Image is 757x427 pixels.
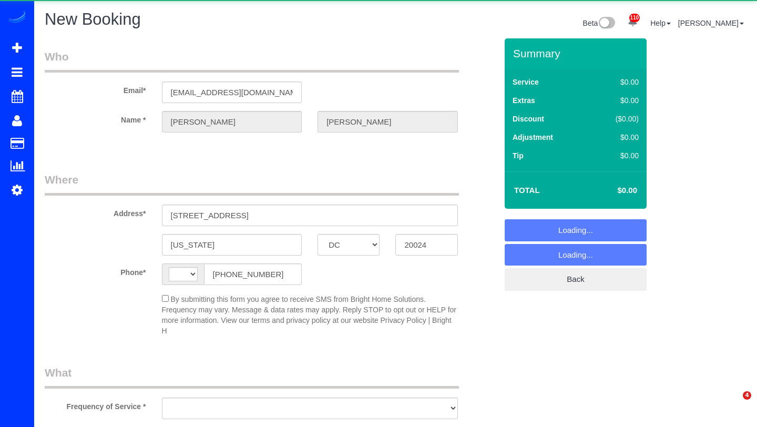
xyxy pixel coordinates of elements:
input: City* [162,234,302,256]
label: Phone* [37,263,154,278]
label: Adjustment [513,132,553,143]
strong: Total [514,186,540,195]
div: $0.00 [594,150,639,161]
a: Back [505,268,647,290]
span: New Booking [45,10,141,28]
label: Service [513,77,539,87]
a: [PERSON_NAME] [678,19,744,27]
a: Help [650,19,671,27]
div: $0.00 [594,95,639,106]
label: Email* [37,82,154,96]
input: First Name* [162,111,302,133]
span: By submitting this form you agree to receive SMS from Bright Home Solutions. Frequency may vary. ... [162,295,457,335]
span: 4 [743,391,751,400]
label: Discount [513,114,544,124]
legend: Who [45,49,459,73]
legend: What [45,365,459,389]
input: Phone* [204,263,302,285]
input: Last Name* [318,111,458,133]
h4: $0.00 [586,186,637,195]
a: Beta [583,19,616,27]
legend: Where [45,172,459,196]
div: ($0.00) [594,114,639,124]
input: Email* [162,82,302,103]
label: Extras [513,95,535,106]
iframe: Intercom live chat [721,391,746,416]
div: $0.00 [594,77,639,87]
a: 110 [622,11,643,34]
div: $0.00 [594,132,639,143]
img: Automaid Logo [6,11,27,25]
label: Name * [37,111,154,125]
h3: Summary [513,47,641,59]
input: Zip Code* [395,234,457,256]
label: Address* [37,205,154,219]
label: Frequency of Service * [37,398,154,412]
span: 110 [629,14,640,22]
label: Tip [513,150,524,161]
img: New interface [598,17,615,30]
